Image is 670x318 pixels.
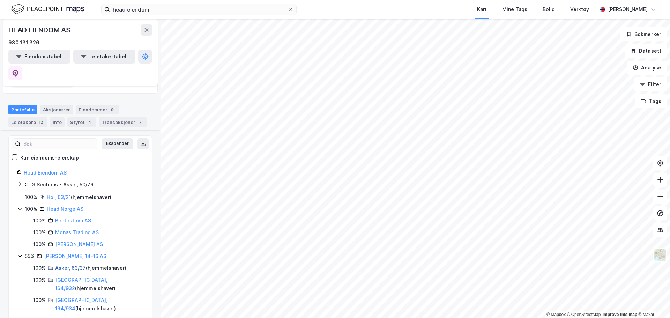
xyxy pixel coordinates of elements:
div: 930 131 326 [8,38,39,47]
a: Head Eiendom AS [24,170,67,176]
button: Bokmerker [620,27,667,41]
input: Søk på adresse, matrikkel, gårdeiere, leietakere eller personer [110,4,288,15]
a: Bentestova AS [55,217,91,223]
a: OpenStreetMap [567,312,601,317]
a: Head Norge AS [47,206,83,212]
div: ( hjemmelshaver ) [55,264,126,272]
div: 100% [33,264,46,272]
button: Tags [635,94,667,108]
div: 100% [33,228,46,237]
div: Kart [477,5,487,14]
a: [PERSON_NAME] 14-16 AS [44,253,106,259]
div: Portefølje [8,105,37,114]
div: Leietakere [8,117,47,127]
div: Mine Tags [502,5,527,14]
div: Verktøy [570,5,589,14]
div: 100% [33,216,46,225]
div: 9 [109,106,116,113]
div: Styret [67,117,96,127]
a: Hol, 63/21 [47,194,71,200]
img: logo.f888ab2527a4732fd821a326f86c7f29.svg [11,3,84,15]
div: [PERSON_NAME] [608,5,648,14]
iframe: Chat Widget [635,284,670,318]
img: Z [654,249,667,262]
div: ( hjemmelshaver ) [55,296,143,313]
div: Eiendommer [76,105,119,114]
button: Datasett [625,44,667,58]
button: Leietakertabell [73,50,135,64]
div: 7 [137,119,144,126]
button: Ekspander [102,138,133,149]
div: Aksjonærer [40,105,73,114]
a: Mapbox [546,312,566,317]
a: Improve this map [603,312,637,317]
button: Analyse [627,61,667,75]
div: 100% [25,205,37,213]
div: HEAD EIENDOM AS [8,24,72,36]
button: Filter [634,77,667,91]
a: [PERSON_NAME] AS [55,241,103,247]
div: Bolig [543,5,555,14]
a: [GEOGRAPHIC_DATA], 164/934 [55,297,107,311]
div: 100% [25,193,37,201]
div: 12 [37,119,44,126]
div: Kun eiendoms-eierskap [20,154,79,162]
button: Eiendomstabell [8,50,70,64]
a: Asker, 63/37 [55,265,86,271]
div: 100% [33,276,46,284]
input: Søk [21,139,97,149]
div: ( hjemmelshaver ) [55,276,143,293]
div: 3 Sections - Asker, 50/76 [32,180,94,189]
a: [GEOGRAPHIC_DATA], 164/932 [55,277,107,291]
div: ( hjemmelshaver ) [47,193,111,201]
div: 4 [86,119,93,126]
a: Monas Trading AS [55,229,99,235]
div: 100% [33,296,46,304]
div: 100% [33,240,46,249]
div: Info [50,117,65,127]
div: Transaksjoner [99,117,147,127]
div: 55% [25,252,35,260]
